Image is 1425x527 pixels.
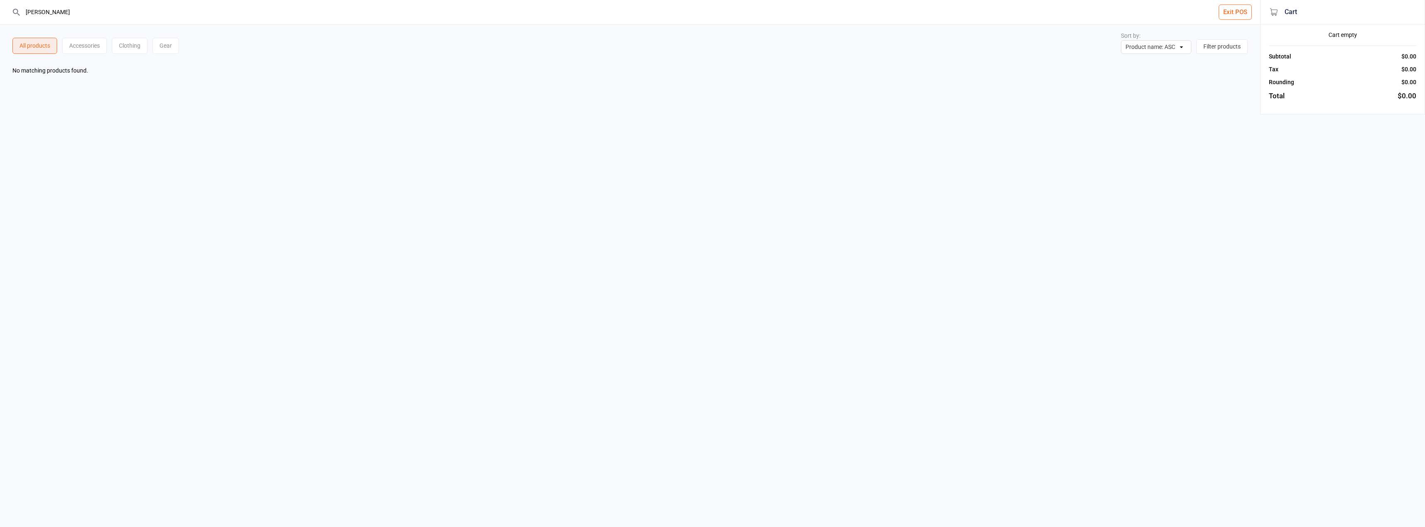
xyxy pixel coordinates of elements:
div: $0.00 [1401,78,1416,87]
div: Subtotal [1269,52,1291,61]
div: Cart empty [1269,31,1416,39]
button: Exit POS [1219,5,1252,20]
div: All products [12,38,57,54]
div: No matching products found. [12,66,1248,75]
div: Gear [152,38,179,54]
div: $0.00 [1398,91,1416,102]
div: Tax [1269,65,1278,74]
div: $0.00 [1401,65,1416,74]
div: Total [1269,91,1285,102]
div: Clothing [112,38,147,54]
button: Filter products [1196,39,1248,54]
div: Accessories [62,38,107,54]
label: Sort by: [1121,32,1140,39]
div: Rounding [1269,78,1294,87]
div: $0.00 [1401,52,1416,61]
